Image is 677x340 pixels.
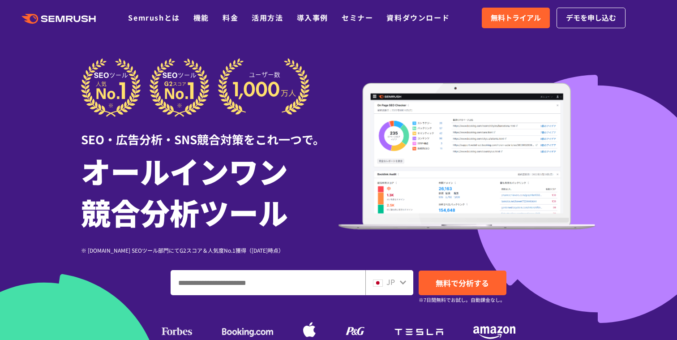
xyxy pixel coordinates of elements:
a: 無料トライアル [482,8,550,28]
span: JP [386,276,395,287]
span: デモを申し込む [566,12,616,24]
a: 無料で分析する [419,271,506,295]
small: ※7日間無料でお試し。自動課金なし。 [419,296,505,304]
a: 機能 [193,12,209,23]
a: 導入事例 [297,12,328,23]
a: 料金 [223,12,238,23]
input: ドメイン、キーワードまたはURLを入力してください [171,271,365,295]
a: Semrushとは [128,12,180,23]
span: 無料で分析する [436,277,489,288]
a: 資料ダウンロード [386,12,450,23]
div: ※ [DOMAIN_NAME] SEOツール部門にてG2スコア＆人気度No.1獲得（[DATE]時点） [81,246,338,254]
a: 活用方法 [252,12,283,23]
a: デモを申し込む [557,8,626,28]
h1: オールインワン 競合分析ツール [81,150,338,232]
span: 無料トライアル [491,12,541,24]
div: SEO・広告分析・SNS競合対策をこれ一つで。 [81,117,338,148]
a: セミナー [342,12,373,23]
